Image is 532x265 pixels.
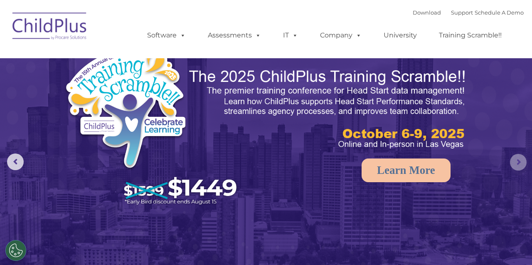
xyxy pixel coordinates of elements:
span: Phone number [116,89,151,95]
span: Last name [116,55,141,61]
a: Software [139,27,194,44]
font: | [413,9,524,16]
a: Support [451,9,473,16]
button: Cookies Settings [5,240,26,261]
a: IT [275,27,306,44]
a: Learn More [362,159,451,182]
a: Download [413,9,441,16]
a: Training Scramble!! [431,27,510,44]
a: Assessments [199,27,269,44]
a: Company [312,27,370,44]
img: ChildPlus by Procare Solutions [8,7,91,48]
a: Schedule A Demo [475,9,524,16]
a: University [375,27,425,44]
